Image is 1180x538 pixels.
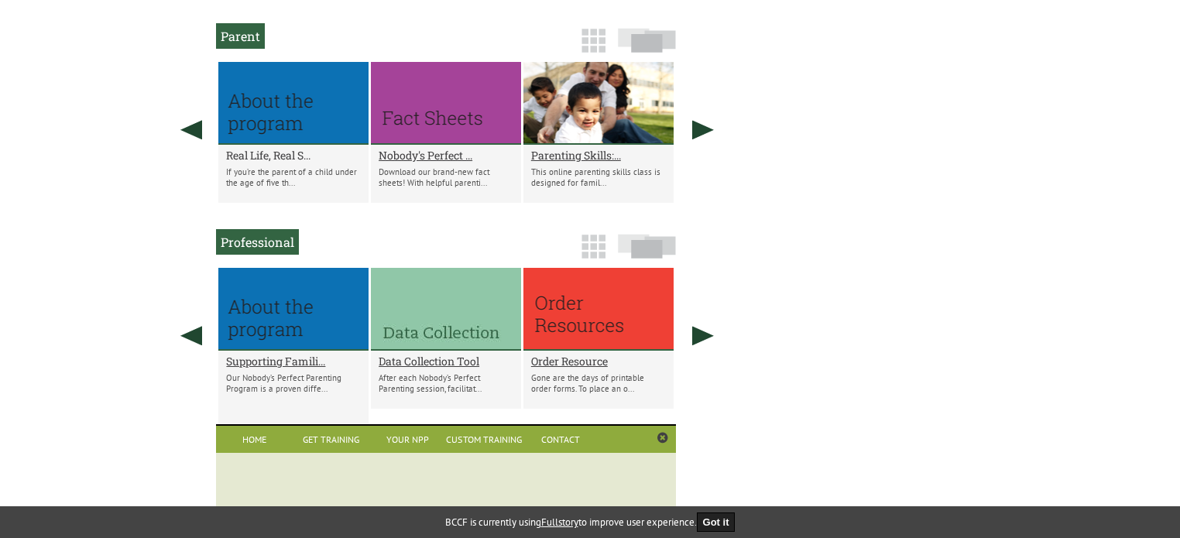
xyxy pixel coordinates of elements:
h2: Parent [216,23,265,49]
li: Order Resource [523,268,674,409]
img: grid-icon.png [581,29,605,53]
li: Nobody's Perfect Fact Sheets [371,62,521,203]
p: Download our brand-new fact sheets! With helpful parenti... [379,166,513,188]
p: This online parenting skills class is designed for famil... [531,166,666,188]
img: grid-icon.png [581,235,605,259]
a: Real Life, Real S... [226,148,361,163]
a: Slide View [613,36,681,60]
li: Data Collection Tool [371,268,521,409]
p: Gone are the days of printable order forms. To place an o... [531,372,666,394]
a: Parenting Skills:... [531,148,666,163]
a: Nobody's Perfect ... [379,148,513,163]
p: If you’re the parent of a child under the age of five th... [226,166,361,188]
a: Close [657,432,668,444]
a: Fullstory [541,516,578,529]
p: Our Nobody’s Perfect Parenting Program is a proven diffe... [226,372,361,394]
li: Real Life, Real Support for Positive Parenting [218,62,369,203]
a: Supporting Famili... [226,354,361,368]
a: Data Collection Tool [379,354,513,368]
a: Your NPP [369,426,446,453]
a: Contact [523,426,599,453]
a: Home [216,426,293,453]
a: Get Training [293,426,369,453]
img: slide-icon.png [618,234,676,259]
a: Grid View [577,36,610,60]
img: slide-icon.png [618,28,676,53]
button: Got it [697,512,736,532]
li: Parenting Skills: 0-5 [523,62,674,203]
h2: Professional [216,229,299,255]
li: Supporting Families, Reducing Risk [218,268,369,424]
a: Slide View [613,242,681,266]
a: Order Resource [531,354,666,368]
p: After each Nobody’s Perfect Parenting session, facilitat... [379,372,513,394]
a: Custom Training [446,426,523,453]
a: Grid View [577,242,610,266]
